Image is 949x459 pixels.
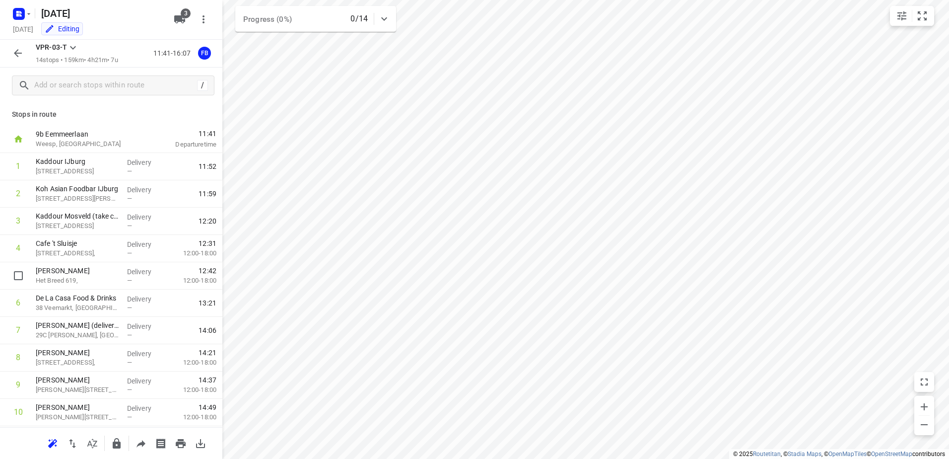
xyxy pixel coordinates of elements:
p: Delivery [127,376,164,386]
p: 9b Eemmeerlaan [36,129,139,139]
span: — [127,304,132,311]
p: [PERSON_NAME] [36,348,119,358]
p: Kaddour IJburg [36,156,119,166]
span: Select [8,266,28,286]
span: 14:37 [199,375,216,385]
span: 14:06 [199,325,216,335]
p: Departure time [151,140,216,150]
span: 11:41 [151,129,216,139]
p: Delivery [127,321,164,331]
span: 12:42 [199,266,216,276]
p: [PERSON_NAME][STREET_ADDRESS], [36,412,119,422]
h5: [DATE] [9,23,37,35]
p: 29C Martini van Geffenstraat, Amsterdam [36,330,119,340]
p: [PERSON_NAME][STREET_ADDRESS], [36,385,119,395]
span: — [127,386,132,393]
span: Print shipping labels [151,438,171,448]
div: 4 [16,243,20,253]
p: [PERSON_NAME] [36,375,119,385]
span: 12:20 [199,216,216,226]
div: 1 [16,161,20,171]
span: Download route [191,438,210,448]
p: Weesp, [GEOGRAPHIC_DATA] [36,139,139,149]
div: 6 [16,298,20,307]
li: © 2025 , © , © © contributors [733,451,945,458]
span: — [127,359,132,366]
p: De La Casa Food & Drinks [36,293,119,303]
div: / [197,80,208,91]
p: Delivery [127,294,164,304]
button: More [194,9,213,29]
div: You are currently in edit mode. [45,24,79,34]
p: Kaddour Mosveld (take chicken salad for Osdorp and IJburg) [36,211,119,221]
span: Reoptimize route [43,438,63,448]
span: 14:21 [199,348,216,358]
span: — [127,222,132,229]
button: Lock route [107,434,127,454]
span: 3 [181,8,191,18]
p: 12:00-18:00 [167,385,216,395]
p: Delivery [127,212,164,222]
span: — [127,249,132,257]
p: 14 stops • 159km • 4h21m • 7u [36,56,118,65]
p: Kaddour Osdorp (deliver chicken salad from Mosveld) [36,320,119,330]
p: Cafe 't Sluisje [36,238,119,248]
div: FB [198,47,211,60]
input: Add or search stops within route [34,78,197,93]
span: Sort by time window [82,438,102,448]
p: 12:00-18:00 [167,358,216,368]
p: 0/14 [350,13,368,25]
p: Delivery [127,267,164,277]
p: [STREET_ADDRESS], [36,358,119,368]
p: 38 Veemarkt, [GEOGRAPHIC_DATA] [36,303,119,313]
span: 11:59 [199,189,216,199]
div: 7 [16,325,20,335]
span: — [127,331,132,339]
p: Stops in route [12,109,210,120]
span: Reverse route [63,438,82,448]
div: 10 [14,407,23,417]
p: 11:41-16:07 [153,48,195,59]
span: 11:52 [199,161,216,171]
p: [PERSON_NAME] [36,266,119,276]
p: Delivery [127,157,164,167]
h5: [DATE] [37,5,166,21]
span: Print route [171,438,191,448]
div: 3 [16,216,20,226]
p: Delivery [127,239,164,249]
div: Progress (0%)0/14 [235,6,396,32]
span: Progress (0%) [243,15,292,24]
p: [PERSON_NAME] [36,402,119,412]
p: Koh Asian Foodbar IJburg [36,184,119,194]
div: small contained button group [890,6,934,26]
span: 14:49 [199,402,216,412]
span: 13:21 [199,298,216,308]
p: Het Breed 619, [36,276,119,286]
p: Delivery [127,185,164,195]
span: Assigned to Fethi B [195,48,214,58]
span: — [127,277,132,284]
div: 8 [16,353,20,362]
p: 12:00-18:00 [167,276,216,286]
a: Routetitan [753,451,781,458]
p: 12:00-18:00 [167,248,216,258]
p: 12:00-18:00 [167,412,216,422]
span: — [127,195,132,202]
div: 2 [16,189,20,198]
a: OpenMapTiles [828,451,867,458]
span: — [127,413,132,421]
a: OpenStreetMap [871,451,912,458]
p: Delivery [127,349,164,359]
a: Stadia Maps [788,451,821,458]
button: FB [195,43,214,63]
p: [STREET_ADDRESS], [36,248,119,258]
p: 372 Krijn Taconiskade, Amsterdam [36,194,119,204]
span: — [127,167,132,175]
button: 3 [170,9,190,29]
p: VPR-03-T [36,42,67,53]
span: 12:31 [199,238,216,248]
p: Delivery [127,403,164,413]
div: 9 [16,380,20,389]
p: [STREET_ADDRESS] [36,166,119,176]
p: 13 Gentiaanstraat, Amsterdam [36,221,119,231]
